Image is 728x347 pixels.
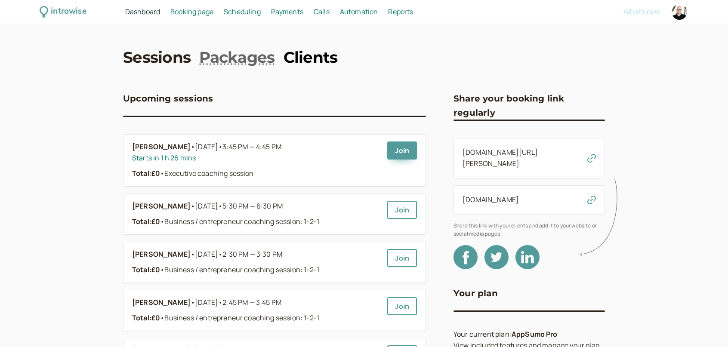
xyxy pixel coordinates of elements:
h3: Your plan [453,286,498,300]
button: What's new [623,8,660,15]
a: [PERSON_NAME]•[DATE]•3:45 PM — 4:45 PMStarts in 1 h 26 minsTotal:£0•Executive coaching session [132,141,380,179]
a: Join [387,141,417,160]
b: [PERSON_NAME] [132,201,191,212]
strong: Total: £0 [132,265,160,274]
span: Reports [388,7,413,16]
div: introwise [51,5,86,18]
a: [DOMAIN_NAME] [463,195,519,204]
a: Reports [388,6,413,18]
span: What's new [623,7,660,16]
span: • [160,265,164,274]
span: Business / entrepreneur coaching session: 1-2-1 [160,217,319,226]
span: Dashboard [125,7,160,16]
span: Executive coaching session [160,169,253,178]
strong: Total: £0 [132,217,160,226]
b: [PERSON_NAME] [132,141,191,153]
strong: Total: £0 [132,169,160,178]
a: Payments [271,6,303,18]
span: Business / entrepreneur coaching session: 1-2-1 [160,313,319,322]
b: [PERSON_NAME] [132,297,191,308]
a: introwise [40,5,86,18]
a: Dashboard [125,6,160,18]
span: 3:45 PM — 4:45 PM [222,142,281,151]
span: Scheduling [224,7,261,16]
span: • [160,217,164,226]
span: [DATE] [195,201,283,212]
span: [DATE] [195,249,282,260]
a: Join [387,249,417,267]
a: Sessions [123,46,191,68]
a: Calls [314,6,330,18]
span: • [218,249,222,259]
a: [DOMAIN_NAME][URL][PERSON_NAME] [463,147,538,168]
span: • [160,169,164,178]
a: [PERSON_NAME]•[DATE]•2:45 PM — 3:45 PMTotal:£0•Business / entrepreneur coaching session: 1-2-1 [132,297,380,324]
span: • [160,313,164,322]
span: [DATE] [195,297,281,308]
span: • [191,201,195,212]
span: • [218,298,222,307]
span: • [191,249,195,260]
span: • [218,201,222,211]
span: Booking page [170,7,213,16]
a: Scheduling [224,6,261,18]
span: [DATE] [195,141,281,153]
h3: Share your booking link regularly [453,92,605,120]
span: Payments [271,7,303,16]
h3: Upcoming sessions [123,92,213,105]
span: Calls [314,7,330,16]
span: 2:45 PM — 3:45 PM [222,298,281,307]
a: Join [387,201,417,219]
a: [PERSON_NAME]•[DATE]•2:30 PM — 3:30 PMTotal:£0•Business / entrepreneur coaching session: 1-2-1 [132,249,380,276]
a: Join [387,297,417,315]
span: Share this link with your clients and add it to your website or social media pages [453,221,605,238]
span: • [218,142,222,151]
b: AppSumo Pro [512,329,558,339]
a: Packages [199,46,275,68]
span: 5:30 PM — 6:30 PM [222,201,283,211]
a: [PERSON_NAME]•[DATE]•5:30 PM — 6:30 PMTotal:£0•Business / entrepreneur coaching session: 1-2-1 [132,201,380,227]
span: 2:30 PM — 3:30 PM [222,249,282,259]
span: • [191,297,195,308]
a: Booking page [170,6,213,18]
a: Clients [284,46,338,68]
a: Automation [340,6,378,18]
a: Account [670,3,688,21]
span: Business / entrepreneur coaching session: 1-2-1 [160,265,319,274]
span: Automation [340,7,378,16]
div: Starts in 1 h 26 mins [132,153,380,164]
span: • [191,141,195,153]
strong: Total: £0 [132,313,160,322]
iframe: Chat Widget [685,306,728,347]
b: [PERSON_NAME] [132,249,191,260]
